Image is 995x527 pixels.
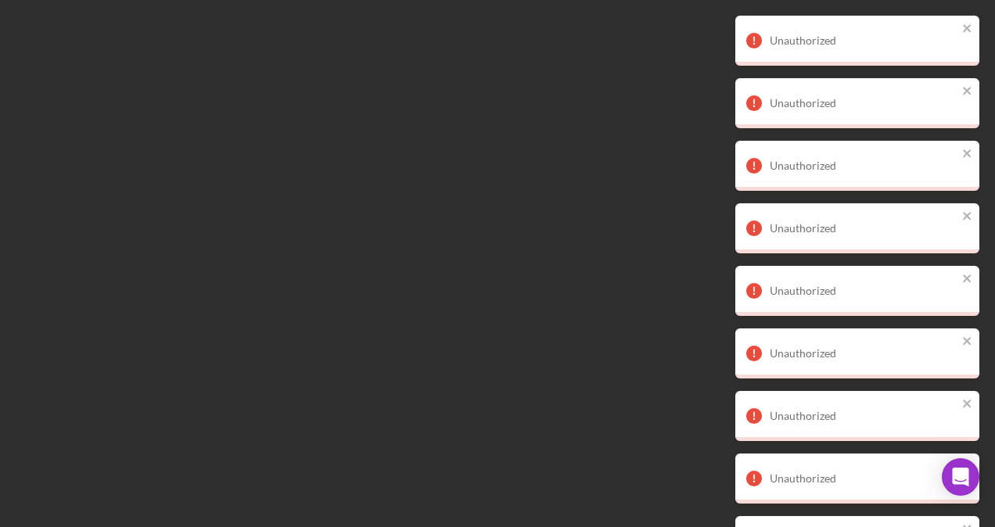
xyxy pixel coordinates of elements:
button: close [962,210,973,224]
div: Unauthorized [770,97,957,109]
div: Unauthorized [770,160,957,172]
div: Unauthorized [770,222,957,235]
div: Unauthorized [770,472,957,485]
div: Unauthorized [770,34,957,47]
button: close [962,147,973,162]
div: Unauthorized [770,285,957,297]
button: close [962,397,973,412]
button: close [962,84,973,99]
button: close [962,335,973,350]
div: Unauthorized [770,410,957,422]
button: close [962,22,973,37]
div: Unauthorized [770,347,957,360]
button: close [962,272,973,287]
div: Open Intercom Messenger [942,458,979,496]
